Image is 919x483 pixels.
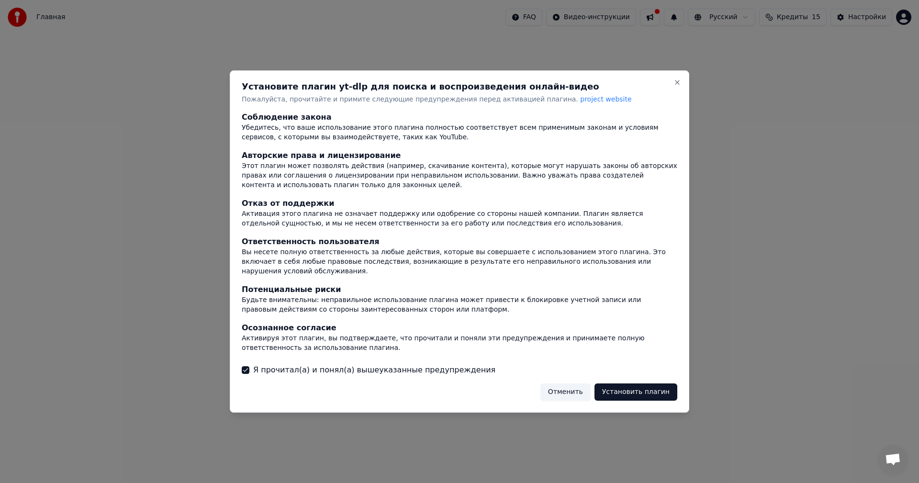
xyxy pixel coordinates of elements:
div: Потенциальные риски [242,284,677,295]
div: Отказ от поддержки [242,198,677,210]
button: Отменить [540,383,591,401]
div: Активация этого плагина не означает поддержку или одобрение со стороны нашей компании. Плагин явл... [242,210,677,229]
div: Активируя этот плагин, вы подтверждаете, что прочитали и поняли эти предупреждения и принимаете п... [242,334,677,353]
h2: Установите плагин yt-dlp для поиска и воспроизведения онлайн-видео [242,82,677,91]
div: Убедитесь, что ваше использование этого плагина полностью соответствует всем применимым законам и... [242,124,677,143]
div: Вы несете полную ответственность за любые действия, которые вы совершаете с использованием этого ... [242,247,677,276]
label: Я прочитал(а) и понял(а) вышеуказанные предупреждения [253,364,495,376]
button: Установить плагин [594,383,677,401]
p: Пожалуйста, прочитайте и примите следующие предупреждения перед активацией плагина. [242,95,677,104]
div: Авторские права и лицензирование [242,150,677,162]
div: Будьте внимательны: неправильное использование плагина может привести к блокировке учетной записи... [242,295,677,315]
div: Осознанное согласие [242,322,677,334]
div: Ответственность пользователя [242,236,677,247]
div: Соблюдение закона [242,112,677,124]
span: project website [580,95,631,103]
div: Этот плагин может позволять действия (например, скачивание контента), которые могут нарушать зако... [242,162,677,191]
